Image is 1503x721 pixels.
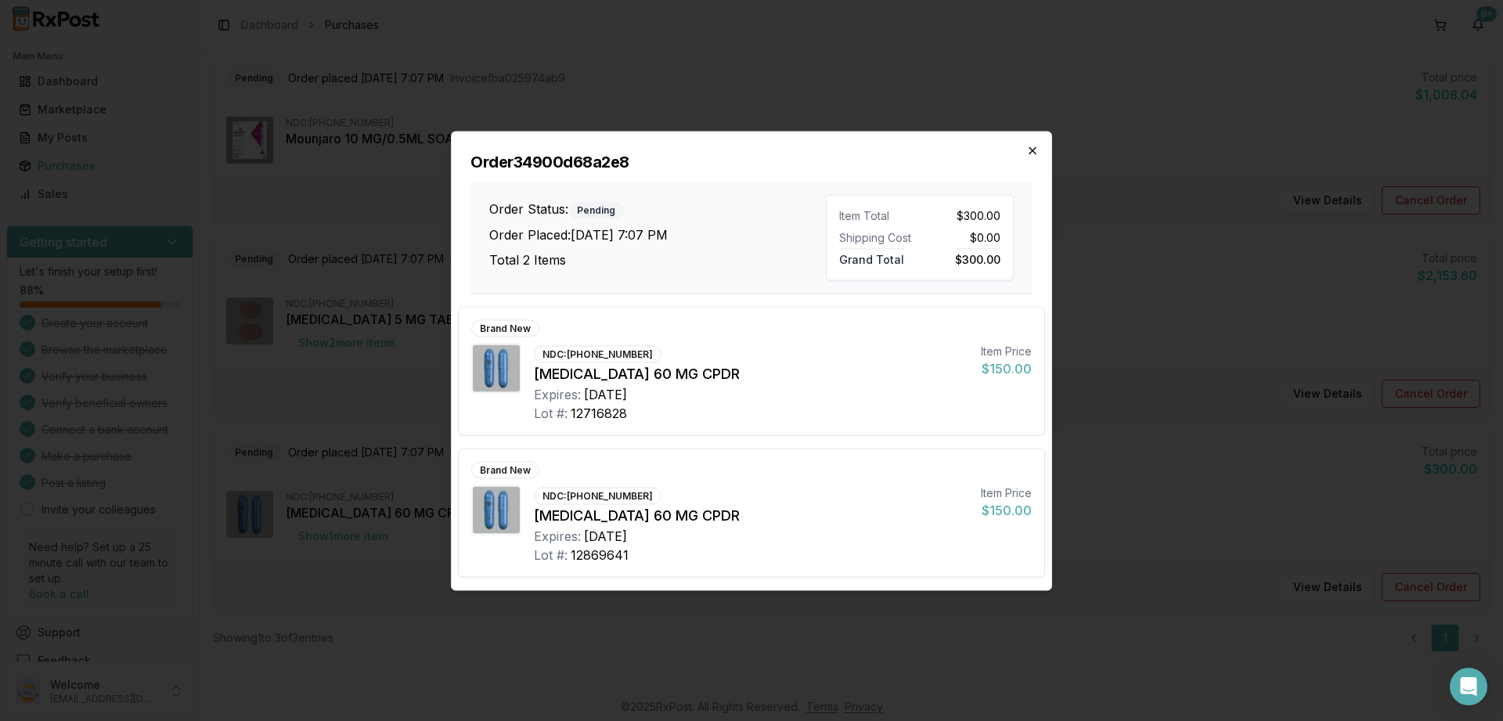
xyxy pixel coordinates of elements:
div: Shipping Cost [839,229,914,245]
div: Pending [568,202,624,219]
div: [DATE] [584,526,627,545]
div: NDC: [PHONE_NUMBER] [534,487,661,504]
div: 12869641 [571,545,629,564]
div: NDC: [PHONE_NUMBER] [534,345,661,362]
div: Expires: [534,384,581,403]
h3: Total 2 Items [489,251,826,269]
span: Grand Total [839,248,904,265]
div: $150.00 [981,359,1032,377]
div: $0.00 [926,229,1000,245]
span: $300.00 [955,248,1000,265]
div: Brand New [471,319,539,337]
img: Dexilant 60 MG CPDR [473,486,520,533]
div: Item Total [839,207,914,223]
div: Item Price [981,485,1032,500]
div: $150.00 [981,500,1032,519]
img: Dexilant 60 MG CPDR [473,344,520,391]
div: [DATE] [584,384,627,403]
div: Expires: [534,526,581,545]
div: 12716828 [571,403,627,422]
div: [MEDICAL_DATA] 60 MG CPDR [534,504,968,526]
div: Brand New [471,461,539,478]
h2: Order 34900d68a2e8 [470,150,1033,172]
div: [MEDICAL_DATA] 60 MG CPDR [534,362,968,384]
span: $300.00 [957,207,1000,223]
h3: Order Placed: [DATE] 7:07 PM [489,225,826,244]
div: Lot #: [534,403,568,422]
h3: Order Status: [489,200,826,219]
div: Lot #: [534,545,568,564]
div: Item Price [981,343,1032,359]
